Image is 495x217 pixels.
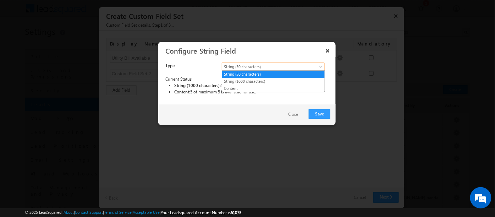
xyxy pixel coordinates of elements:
a: String (50 characters) [222,63,325,71]
a: Acceptable Use [133,210,160,215]
button: Save [309,109,330,119]
h3: Configure String Field [165,44,333,57]
li: Content: [174,89,330,95]
span: 10 of maximum 10 is available for use. [221,83,291,88]
span: String (50 characters) [222,64,313,70]
a: About [64,210,74,215]
a: Terms of Service [104,210,132,215]
span: 5 of maximum 5 is available for use. [190,89,256,94]
div: Current Status: [165,76,330,98]
textarea: Type your message and hit 'Enter' [9,66,130,162]
a: Contact Support [75,210,103,215]
span: © 2025 LeadSquared | | | | | [25,209,242,216]
span: 61073 [231,210,242,215]
div: Chat with us now [37,37,119,47]
span: Your Leadsquared Account Number is [161,210,242,215]
a: Content [222,85,325,92]
div: Minimize live chat window [116,4,133,21]
button: Close [281,109,305,120]
label: Type [165,63,218,71]
img: d_60004797649_company_0_60004797649 [12,37,30,47]
li: String (1000 characters): [174,82,330,89]
a: String (1000 characters) [222,78,325,85]
button: × [322,44,334,57]
em: Start Chat [97,168,129,177]
a: String (50 characters) [222,71,325,77]
ul: String (50 characters) [222,70,325,92]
